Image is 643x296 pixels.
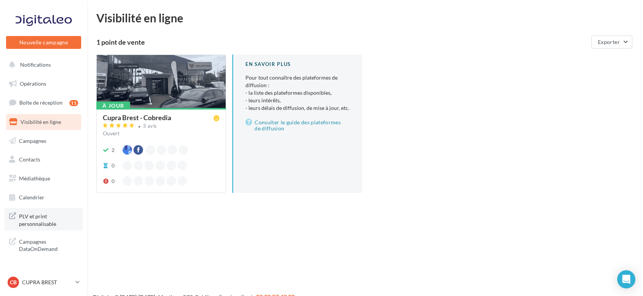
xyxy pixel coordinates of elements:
li: - leurs délais de diffusion, de mise à jour, etc. [245,104,350,112]
span: Visibilité en ligne [20,119,61,125]
button: Nouvelle campagne [6,36,81,49]
li: - la liste des plateformes disponibles, [245,89,350,97]
a: Contacts [5,152,83,168]
span: PLV et print personnalisable [19,211,78,227]
a: Opérations [5,76,83,92]
li: - leurs intérêts, [245,97,350,104]
span: Opérations [20,80,46,87]
button: Notifications [5,57,80,73]
div: Open Intercom Messenger [617,270,635,288]
span: Calendrier [19,194,44,200]
div: 3 avis [143,124,157,128]
button: Exporter [591,36,632,49]
span: Notifications [20,61,51,68]
p: Pour tout connaître des plateformes de diffusion : [245,74,350,112]
div: 11 [69,100,78,106]
a: CB CUPRA BREST [6,275,81,290]
a: Campagnes [5,133,83,149]
span: Ouvert [103,130,119,136]
a: Médiathèque [5,171,83,186]
span: Médiathèque [19,175,50,182]
a: Visibilité en ligne [5,114,83,130]
span: CB [10,279,17,286]
span: Campagnes [19,137,46,144]
a: Calendrier [5,190,83,205]
div: 1 point de vente [96,39,588,45]
span: Contacts [19,156,40,163]
div: À jour [96,102,130,110]
p: CUPRA BREST [22,279,72,286]
a: Campagnes DataOnDemand [5,233,83,256]
a: Consulter le guide des plateformes de diffusion [245,118,350,133]
div: 2 [112,146,115,154]
span: Boîte de réception [19,99,63,106]
span: Campagnes DataOnDemand [19,236,78,253]
div: 0 [112,177,115,185]
span: Exporter [598,39,620,45]
a: PLV et print personnalisable [5,208,83,230]
div: En savoir plus [245,61,350,68]
div: 0 [112,162,115,169]
div: Visibilité en ligne [96,12,634,23]
a: Boîte de réception11 [5,94,83,111]
div: Cupra Brest - Cobredia [103,114,171,121]
a: 3 avis [103,122,220,131]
